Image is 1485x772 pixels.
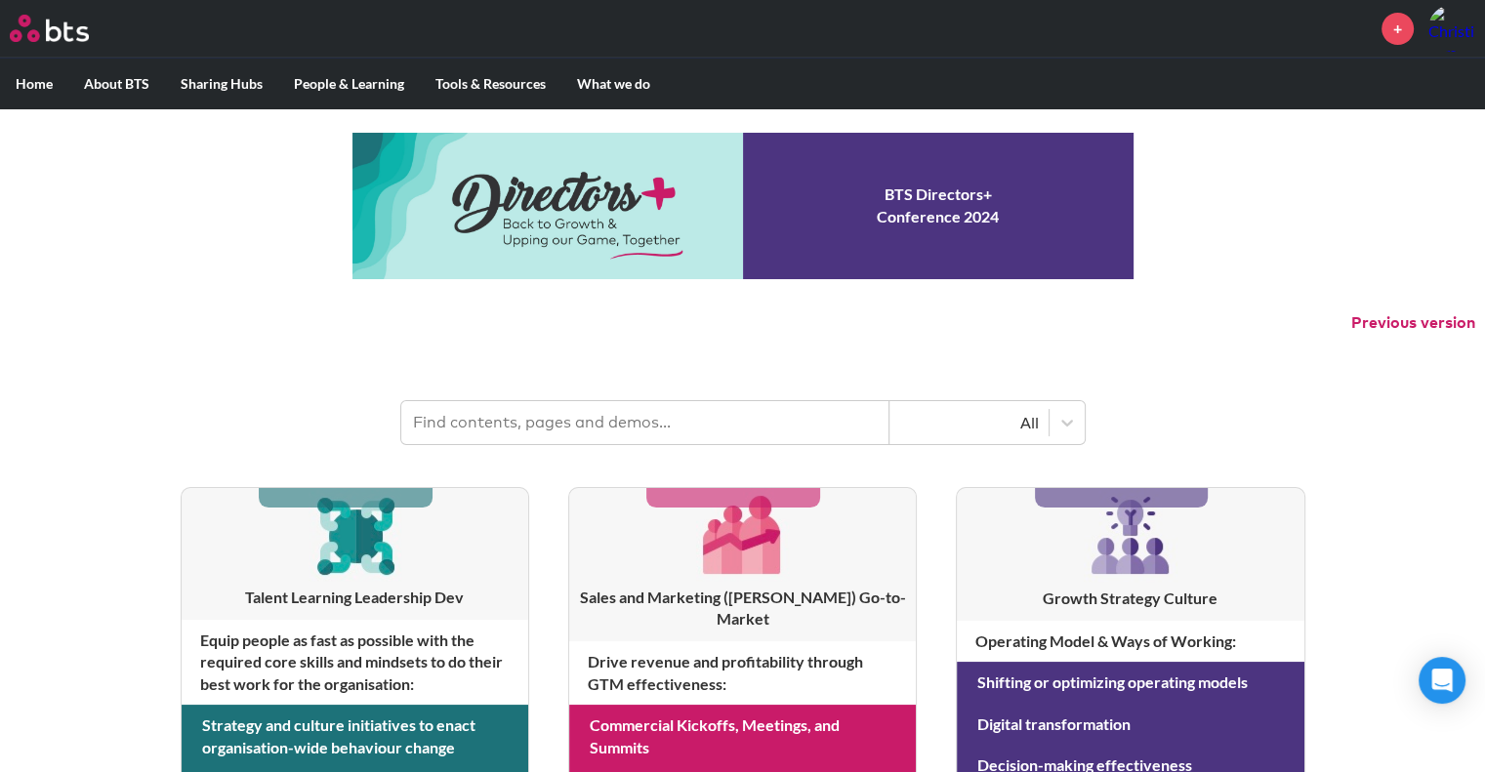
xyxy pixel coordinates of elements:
[278,59,420,109] label: People & Learning
[957,621,1303,662] h4: Operating Model & Ways of Working :
[165,59,278,109] label: Sharing Hubs
[1382,13,1414,45] a: +
[561,59,666,109] label: What we do
[352,133,1134,279] a: Conference 2024
[1084,488,1177,582] img: [object Object]
[569,587,916,630] h3: Sales and Marketing ([PERSON_NAME]) Go-to-Market
[68,59,165,109] label: About BTS
[10,15,125,42] a: Go home
[957,588,1303,609] h3: Growth Strategy Culture
[1428,5,1475,52] a: Profile
[401,401,889,444] input: Find contents, pages and demos...
[182,587,528,608] h3: Talent Learning Leadership Dev
[309,488,401,581] img: [object Object]
[899,412,1039,433] div: All
[569,641,916,705] h4: Drive revenue and profitability through GTM effectiveness :
[420,59,561,109] label: Tools & Resources
[10,15,89,42] img: BTS Logo
[1351,312,1475,334] button: Previous version
[1428,5,1475,52] img: Christian Larsson
[182,620,528,705] h4: Equip people as fast as possible with the required core skills and mindsets to do their best work...
[696,488,789,581] img: [object Object]
[1419,657,1465,704] div: Open Intercom Messenger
